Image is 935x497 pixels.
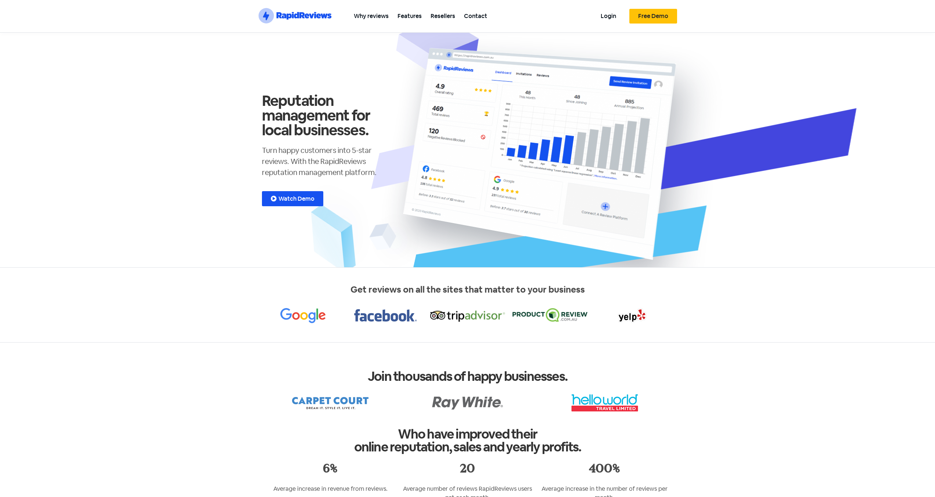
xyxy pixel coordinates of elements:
a: Watch Demo [262,191,323,206]
p: Average increase in revenue from reviews. [266,485,395,493]
a: Why reviews [349,8,393,24]
h2: Join thousands of happy businesses. [262,370,673,383]
a: Resellers [426,8,460,24]
a: Features [393,8,426,24]
p: Get reviews on all the sites that matter to your business [262,283,673,296]
h1: Reputation management for local businesses. [262,93,394,137]
p: 20 [403,464,532,471]
p: Turn happy customers into 5-star reviews. With the RapidReviews reputation management platform. [262,145,394,178]
p: 400% [540,464,669,471]
a: Free Demo [629,9,677,24]
span: Watch Demo [278,196,314,202]
h2: Who have improved their online reputation, sales and yearly profits. [262,428,673,453]
iframe: chat widget [904,468,928,490]
a: Login [596,8,621,24]
p: 6% [266,464,395,471]
a: Contact [460,8,492,24]
span: Free Demo [638,13,668,19]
